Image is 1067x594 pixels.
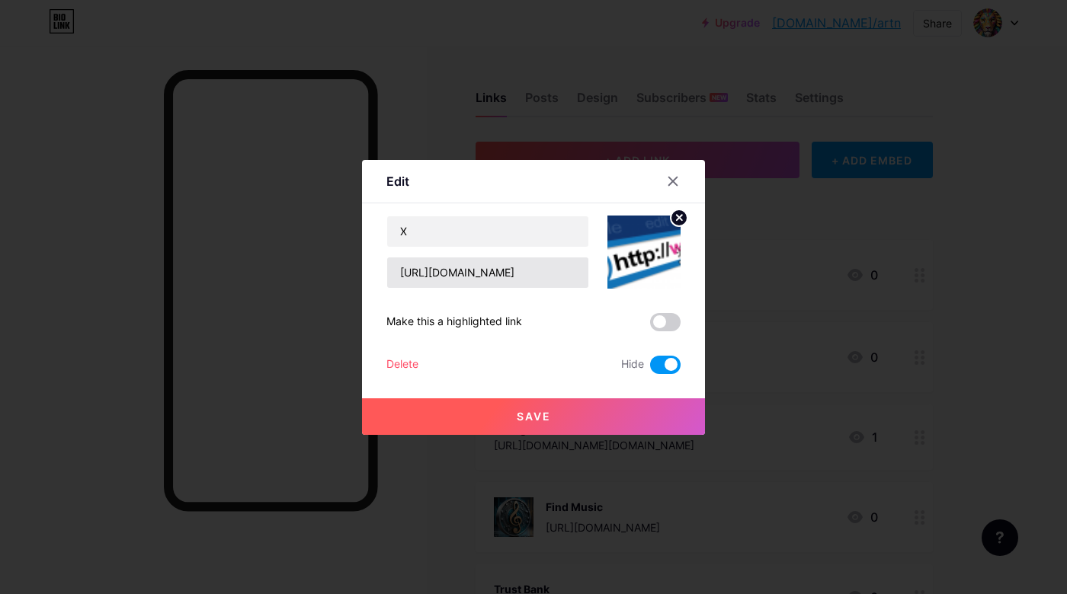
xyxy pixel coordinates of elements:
[386,313,522,331] div: Make this a highlighted link
[387,216,588,247] input: Title
[621,356,644,374] span: Hide
[517,410,551,423] span: Save
[362,398,705,435] button: Save
[386,172,409,190] div: Edit
[386,356,418,374] div: Delete
[607,216,681,289] img: link_thumbnail
[387,257,588,288] input: URL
